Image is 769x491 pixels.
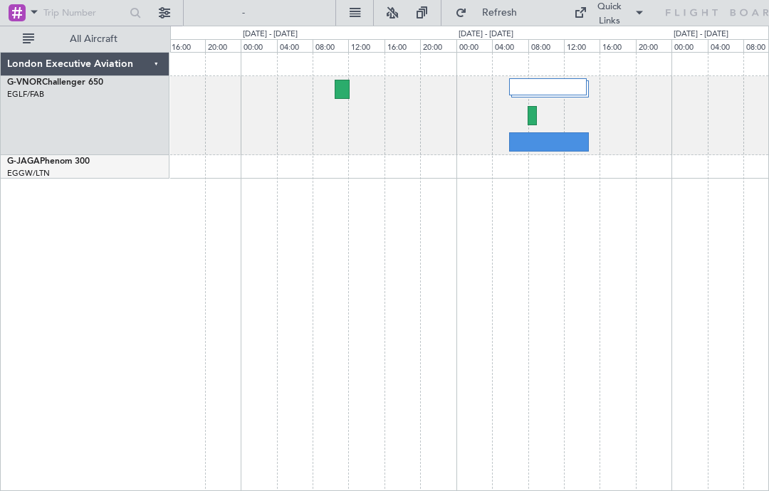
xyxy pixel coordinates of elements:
[564,39,600,52] div: 12:00
[7,89,44,100] a: EGLF/FAB
[37,34,150,44] span: All Aircraft
[600,39,635,52] div: 16:00
[420,39,456,52] div: 20:00
[449,1,534,24] button: Refresh
[459,28,513,41] div: [DATE] - [DATE]
[708,39,743,52] div: 04:00
[243,28,298,41] div: [DATE] - [DATE]
[567,1,652,24] button: Quick Links
[528,39,564,52] div: 08:00
[456,39,492,52] div: 00:00
[636,39,671,52] div: 20:00
[7,168,50,179] a: EGGW/LTN
[671,39,707,52] div: 00:00
[169,39,204,52] div: 16:00
[348,39,384,52] div: 12:00
[241,39,276,52] div: 00:00
[674,28,728,41] div: [DATE] - [DATE]
[492,39,528,52] div: 04:00
[470,8,530,18] span: Refresh
[205,39,241,52] div: 20:00
[7,157,40,166] span: G-JAGA
[43,2,125,23] input: Trip Number
[7,157,90,166] a: G-JAGAPhenom 300
[7,78,42,87] span: G-VNOR
[16,28,155,51] button: All Aircraft
[313,39,348,52] div: 08:00
[277,39,313,52] div: 04:00
[384,39,420,52] div: 16:00
[7,78,103,87] a: G-VNORChallenger 650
